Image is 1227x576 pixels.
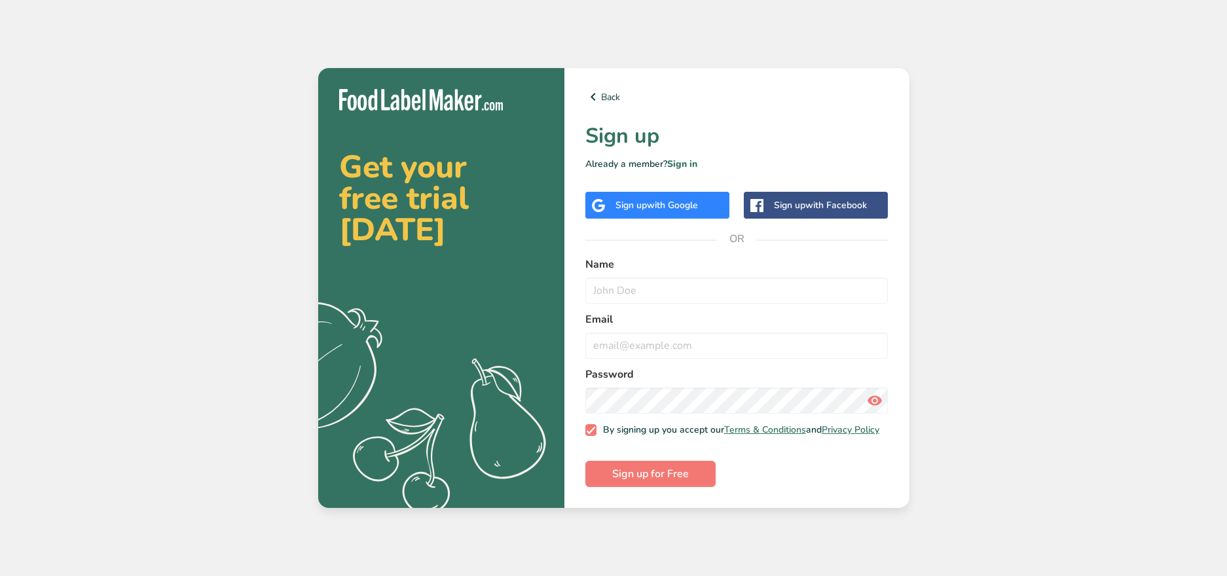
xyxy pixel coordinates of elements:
[647,199,698,211] span: with Google
[585,157,888,171] p: Already a member?
[774,198,867,212] div: Sign up
[615,198,698,212] div: Sign up
[585,312,888,327] label: Email
[585,257,888,272] label: Name
[585,367,888,382] label: Password
[822,423,879,436] a: Privacy Policy
[585,461,716,487] button: Sign up for Free
[717,219,756,259] span: OR
[585,120,888,152] h1: Sign up
[585,89,888,105] a: Back
[339,89,503,111] img: Food Label Maker
[667,158,697,170] a: Sign in
[585,333,888,359] input: email@example.com
[339,151,543,245] h2: Get your free trial [DATE]
[724,423,806,436] a: Terms & Conditions
[596,424,879,436] span: By signing up you accept our and
[805,199,867,211] span: with Facebook
[585,278,888,304] input: John Doe
[612,466,689,482] span: Sign up for Free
